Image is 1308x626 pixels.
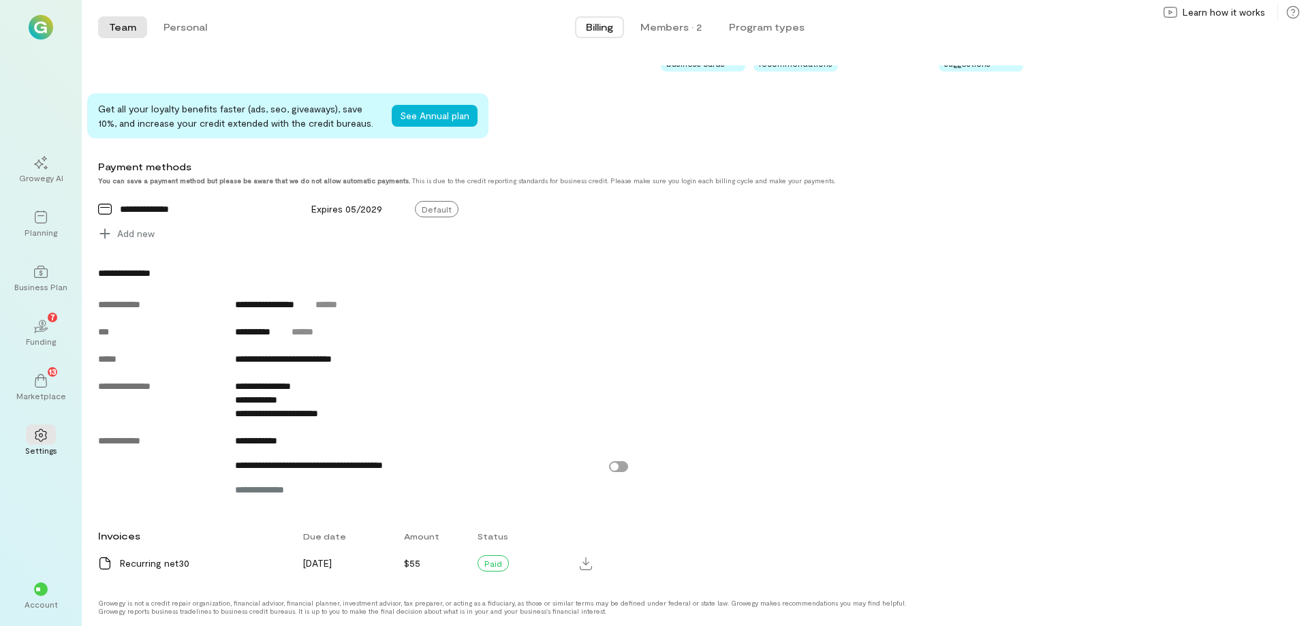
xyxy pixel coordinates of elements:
button: Members · 2 [629,16,713,38]
div: Paid [478,555,509,572]
div: Payment methods [98,160,1181,174]
div: Recurring net30 [120,557,287,570]
div: Growegy AI [19,172,63,183]
div: This is due to the credit reporting standards for business credit. Please make sure you login eac... [98,176,1181,185]
div: Invoices [90,522,295,550]
span: Add new [117,227,155,240]
div: Due date [295,524,395,548]
a: Marketplace [16,363,65,412]
strong: You can save a payment method but please be aware that we do not allow automatic payments. [98,176,410,185]
button: Program types [718,16,815,38]
a: Funding [16,309,65,358]
button: Team [98,16,147,38]
div: Amount [396,524,470,548]
div: Planning [25,227,57,238]
span: [DATE] [303,557,332,569]
span: Learn how it works [1183,5,1265,19]
span: Billing [586,20,613,34]
div: Account [25,599,58,610]
div: Settings [25,445,57,456]
span: 7 [50,311,55,323]
a: Settings [16,418,65,467]
span: Expires 05/2029 [311,203,382,215]
span: Default [415,201,458,217]
div: Members · 2 [640,20,702,34]
span: $55 [404,557,420,569]
button: Personal [153,16,218,38]
div: Get all your loyalty benefits faster (ads, seo, giveaways), save 10%, and increase your credit ex... [98,101,381,130]
a: Planning [16,200,65,249]
a: Business Plan [16,254,65,303]
span: 13 [49,365,57,377]
div: Marketplace [16,390,66,401]
div: Funding [26,336,56,347]
div: Business Plan [14,281,67,292]
a: Growegy AI [16,145,65,194]
div: Growegy is not a credit repair organization, financial advisor, financial planner, investment adv... [98,599,916,615]
button: See Annual plan [392,105,478,127]
button: Billing [575,16,624,38]
div: Status [469,524,575,548]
